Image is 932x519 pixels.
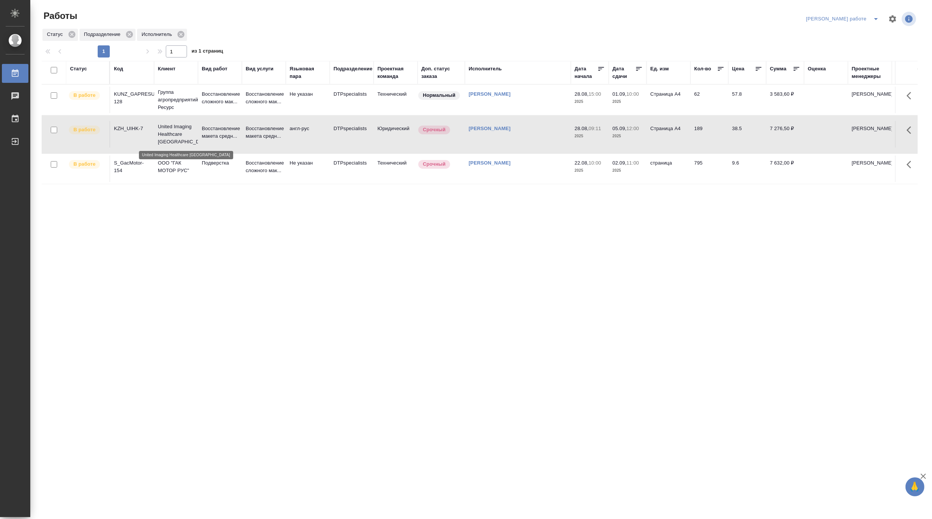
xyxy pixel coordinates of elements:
p: 2025 [613,167,643,174]
div: Подразделение [334,65,372,73]
div: Код [114,65,123,73]
td: DTPspecialists [330,155,374,182]
td: Технический [374,87,418,113]
td: [PERSON_NAME] [848,121,892,148]
div: Проектные менеджеры [852,65,888,80]
button: Здесь прячутся важные кнопки [902,87,920,105]
td: 7 276,50 ₽ [766,121,804,148]
span: Работы [42,10,77,22]
p: Восстановление макета средн... [246,125,282,140]
div: S_GacMotor-154 [114,159,150,174]
td: 3 583,60 ₽ [766,87,804,113]
p: Срочный [423,160,446,168]
div: Проектная команда [377,65,414,80]
div: Исполнитель выполняет работу [68,159,106,169]
div: Дата сдачи [613,65,635,80]
p: В работе [73,126,95,134]
div: Исполнитель выполняет работу [68,90,106,101]
p: 01.09, [613,91,627,97]
p: 10:00 [627,91,639,97]
div: Доп. статус заказа [421,65,461,80]
p: 10:00 [589,160,601,166]
p: 2025 [575,98,605,106]
td: DTPspecialists [330,87,374,113]
span: 🙏 [909,479,921,495]
p: Нормальный [423,92,455,99]
p: Статус [47,31,65,38]
div: Подразделение [79,29,136,41]
p: Восстановление сложного мак... [246,90,282,106]
p: Восстановление сложного мак... [202,90,238,106]
div: Исполнитель [137,29,187,41]
td: 57.8 [728,87,766,113]
p: Восстановление макета средн... [202,125,238,140]
td: страница [647,155,690,182]
button: 🙏 [906,477,924,496]
div: Сумма [770,65,786,73]
p: 02.09, [613,160,627,166]
div: Исполнитель [469,65,502,73]
div: Цена [732,65,745,73]
span: Посмотреть информацию [902,12,918,26]
div: KUNZ_GAPRESURS-128 [114,90,150,106]
span: Настроить таблицу [884,10,902,28]
td: DTPspecialists [330,121,374,148]
p: 28.08, [575,91,589,97]
span: из 1 страниц [192,47,223,57]
td: Страница А4 [647,87,690,113]
p: ООО "ГАК МОТОР РУС" [158,159,194,174]
td: 7 632,00 ₽ [766,155,804,182]
p: Подразделение [84,31,123,38]
td: Страница А4 [647,121,690,148]
a: [PERSON_NAME] [469,160,511,166]
div: KZH_UIHK-7 [114,125,150,132]
p: Исполнитель [142,31,175,38]
td: [PERSON_NAME] [848,87,892,113]
p: Срочный [423,126,446,134]
p: 11:00 [627,160,639,166]
p: 2025 [613,132,643,140]
div: Клиент [158,65,175,73]
div: Языковая пара [290,65,326,80]
td: 795 [690,155,728,182]
div: Статус [70,65,87,73]
p: 2025 [575,132,605,140]
p: 12:00 [627,126,639,131]
td: 62 [690,87,728,113]
p: Группа агропредприятий Ресурс [158,89,194,111]
a: [PERSON_NAME] [469,126,511,131]
td: англ-рус [286,121,330,148]
td: 9.6 [728,155,766,182]
td: Технический [374,155,418,182]
p: 28.08, [575,126,589,131]
p: 2025 [613,98,643,106]
p: 05.09, [613,126,627,131]
p: 09:11 [589,126,601,131]
p: Подверстка [202,159,238,167]
td: Не указан [286,87,330,113]
div: Ед. изм [650,65,669,73]
p: В работе [73,92,95,99]
p: 15:00 [589,91,601,97]
div: Вид работ [202,65,228,73]
button: Здесь прячутся важные кнопки [902,121,920,139]
div: split button [804,13,884,25]
div: Дата начала [575,65,597,80]
div: Исполнитель выполняет работу [68,125,106,135]
td: Юридический [374,121,418,148]
div: Статус [42,29,78,41]
td: 38.5 [728,121,766,148]
div: Вид услуги [246,65,274,73]
p: United Imaging Healthcare [GEOGRAPHIC_DATA] [158,123,194,146]
a: [PERSON_NAME] [469,91,511,97]
p: Восстановление сложного мак... [246,159,282,174]
p: В работе [73,160,95,168]
td: [PERSON_NAME] [848,155,892,182]
div: Кол-во [694,65,711,73]
td: 189 [690,121,728,148]
div: Оценка [808,65,826,73]
td: Не указан [286,155,330,182]
p: 22.08, [575,160,589,166]
p: 2025 [575,167,605,174]
button: Здесь прячутся важные кнопки [902,155,920,174]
